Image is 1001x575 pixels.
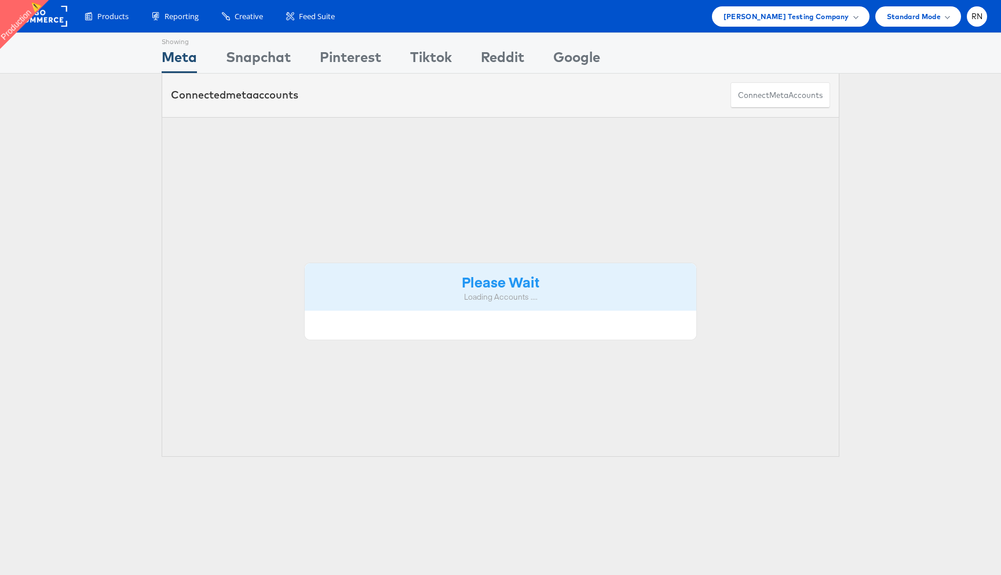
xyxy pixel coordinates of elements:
[481,47,524,73] div: Reddit
[462,272,539,291] strong: Please Wait
[226,88,253,101] span: meta
[887,10,941,23] span: Standard Mode
[299,11,335,22] span: Feed Suite
[724,10,849,23] span: [PERSON_NAME] Testing Company
[162,47,197,73] div: Meta
[162,33,197,47] div: Showing
[769,90,788,101] span: meta
[97,11,129,22] span: Products
[730,82,830,108] button: ConnectmetaAccounts
[410,47,452,73] div: Tiktok
[165,11,199,22] span: Reporting
[320,47,381,73] div: Pinterest
[971,13,983,20] span: RN
[226,47,291,73] div: Snapchat
[235,11,263,22] span: Creative
[313,292,688,303] div: Loading Accounts ....
[553,47,600,73] div: Google
[171,88,298,103] div: Connected accounts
